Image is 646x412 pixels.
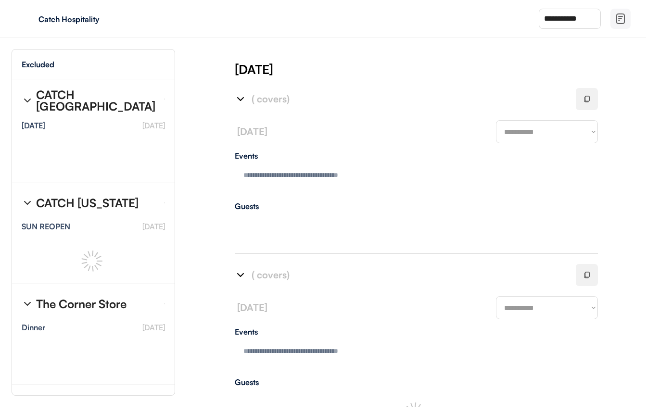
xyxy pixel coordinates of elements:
font: [DATE] [142,121,165,130]
font: [DATE] [237,125,267,137]
div: The Corner Store [36,298,127,310]
font: ( covers) [252,93,290,105]
font: [DATE] [142,323,165,332]
img: chevron-right%20%281%29.svg [22,197,33,209]
font: [DATE] [237,301,267,313]
div: [DATE] [235,61,646,78]
img: chevron-right%20%281%29.svg [235,269,246,281]
div: Guests [235,202,598,210]
div: [DATE] [22,122,45,129]
img: chevron-right%20%281%29.svg [22,298,33,310]
div: CATCH [GEOGRAPHIC_DATA] [36,89,156,112]
font: ( covers) [252,269,290,281]
img: file-02.svg [615,13,626,25]
div: Dinner [22,324,45,331]
div: Events [235,152,598,160]
div: Guests [235,378,598,386]
img: chevron-right%20%281%29.svg [235,93,246,105]
div: CATCH [US_STATE] [36,197,139,209]
img: chevron-right%20%281%29.svg [22,95,33,106]
img: yH5BAEAAAAALAAAAAABAAEAAAIBRAA7 [19,11,35,26]
font: [DATE] [142,222,165,231]
div: Excluded [22,61,54,68]
div: Catch Hospitality [38,15,160,23]
div: Events [235,328,598,336]
div: SUN REOPEN [22,223,70,230]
